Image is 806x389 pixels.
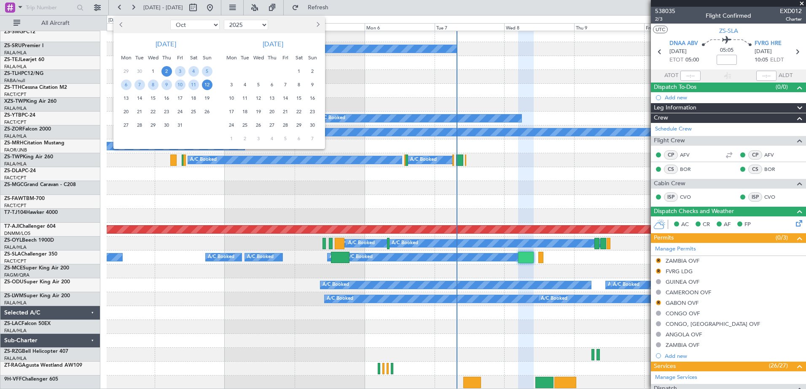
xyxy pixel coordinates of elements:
div: Fri [173,51,187,64]
div: 25-10-2025 [187,105,200,118]
div: 25-11-2025 [238,118,252,132]
span: 18 [188,93,199,104]
div: 5-12-2025 [279,132,292,145]
div: 21-11-2025 [279,105,292,118]
span: 14 [280,93,291,104]
span: 31 [175,120,185,131]
div: 1-10-2025 [146,64,160,78]
div: 16-11-2025 [306,91,319,105]
span: 17 [226,107,237,117]
div: Mon [225,51,238,64]
div: 16-10-2025 [160,91,173,105]
span: 11 [188,80,199,90]
span: 1 [148,66,159,77]
span: 24 [226,120,237,131]
div: 28-10-2025 [133,118,146,132]
div: 8-11-2025 [292,78,306,91]
div: 10-11-2025 [225,91,238,105]
div: Tue [133,51,146,64]
span: 5 [202,66,212,77]
span: 3 [175,66,185,77]
div: Tue [238,51,252,64]
span: 13 [267,93,277,104]
select: Select year [224,20,268,30]
span: 10 [226,93,237,104]
div: 23-10-2025 [160,105,173,118]
div: 7-12-2025 [306,132,319,145]
span: 30 [134,66,145,77]
span: 2 [307,66,318,77]
span: 3 [226,80,237,90]
span: 26 [202,107,212,117]
span: 23 [161,107,172,117]
div: 24-11-2025 [225,118,238,132]
div: 1-12-2025 [225,132,238,145]
div: 4-12-2025 [265,132,279,145]
span: 15 [148,93,159,104]
span: 4 [267,133,277,144]
button: Previous month [117,18,126,32]
div: 7-10-2025 [133,78,146,91]
div: 24-10-2025 [173,105,187,118]
div: 9-10-2025 [160,78,173,91]
span: 13 [121,93,132,104]
div: Wed [146,51,160,64]
span: 15 [294,93,304,104]
span: 8 [294,80,304,90]
span: 12 [253,93,264,104]
div: 30-10-2025 [160,118,173,132]
div: Thu [265,51,279,64]
span: 25 [240,120,250,131]
span: 30 [307,120,318,131]
div: 2-10-2025 [160,64,173,78]
div: 22-10-2025 [146,105,160,118]
span: 20 [121,107,132,117]
span: 7 [307,133,318,144]
span: 10 [175,80,185,90]
span: 21 [134,107,145,117]
div: 15-10-2025 [146,91,160,105]
div: Fri [279,51,292,64]
span: 19 [253,107,264,117]
div: 6-10-2025 [119,78,133,91]
div: 5-10-2025 [200,64,214,78]
div: 23-11-2025 [306,105,319,118]
div: 17-10-2025 [173,91,187,105]
div: 26-10-2025 [200,105,214,118]
div: 20-10-2025 [119,105,133,118]
div: 29-9-2025 [119,64,133,78]
div: 9-11-2025 [306,78,319,91]
div: 21-10-2025 [133,105,146,118]
select: Select month [170,20,220,30]
span: 19 [202,93,212,104]
span: 27 [267,120,277,131]
div: 31-10-2025 [173,118,187,132]
div: 12-10-2025 [200,78,214,91]
div: 11-11-2025 [238,91,252,105]
div: 6-11-2025 [265,78,279,91]
div: Mon [119,51,133,64]
div: 22-11-2025 [292,105,306,118]
span: 28 [280,120,291,131]
span: 9 [161,80,172,90]
span: 16 [307,93,318,104]
div: Sun [200,51,214,64]
div: 3-11-2025 [225,78,238,91]
div: 1-11-2025 [292,64,306,78]
div: 2-12-2025 [238,132,252,145]
div: Wed [252,51,265,64]
div: Sun [306,51,319,64]
div: 14-10-2025 [133,91,146,105]
span: 12 [202,80,212,90]
div: 4-10-2025 [187,64,200,78]
span: 3 [253,133,264,144]
div: 3-10-2025 [173,64,187,78]
span: 17 [175,93,185,104]
div: 18-10-2025 [187,91,200,105]
span: 5 [253,80,264,90]
span: 29 [294,120,304,131]
span: 22 [294,107,304,117]
div: 7-11-2025 [279,78,292,91]
span: 5 [280,133,291,144]
div: 12-11-2025 [252,91,265,105]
